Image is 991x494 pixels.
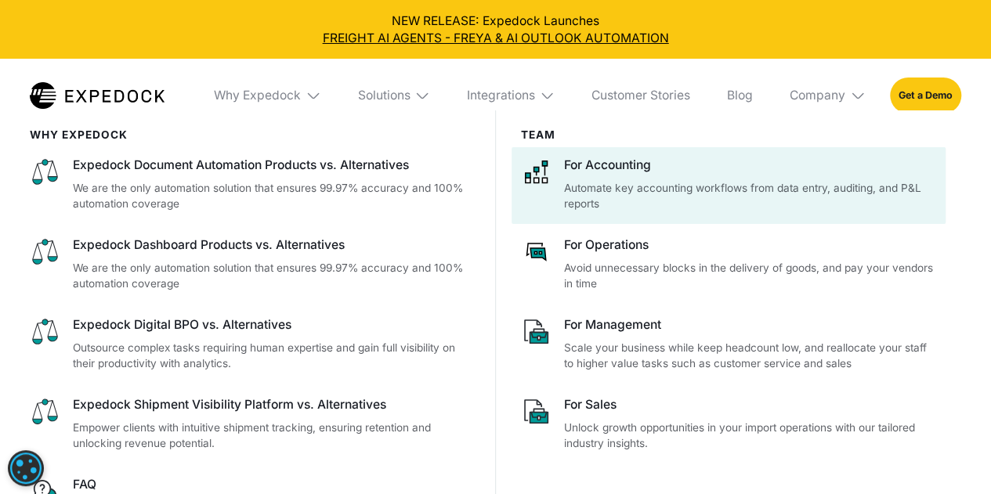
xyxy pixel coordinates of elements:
[777,59,877,132] div: Company
[13,13,979,47] div: NEW RELEASE: Expedock Launches
[73,316,471,334] div: Expedock Digital BPO vs. Alternatives
[715,59,765,132] a: Blog
[890,78,961,113] a: Get a Demo
[563,316,936,334] div: For Management
[563,157,936,174] div: For Accounting
[214,88,301,103] div: Why Expedock
[73,157,471,174] div: Expedock Document Automation Products vs. Alternatives
[730,325,991,494] iframe: Chat Widget
[73,340,471,372] p: Outsource complex tasks requiring human expertise and gain full visibility on their productivity ...
[73,236,471,254] div: Expedock Dashboard Products vs. Alternatives
[563,340,936,372] p: Scale your business while keep headcount low, and reallocate your staff to higher value tasks suc...
[563,180,936,212] p: Automate key accounting workflows from data entry, auditing, and P&L reports
[521,157,937,212] a: For AccountingAutomate key accounting workflows from data entry, auditing, and P&L reports
[563,260,936,292] p: Avoid unnecessary blocks in the delivery of goods, and pay your vendors in time
[30,236,471,292] a: Expedock Dashboard Products vs. AlternativesWe are the only automation solution that ensures 99.9...
[790,88,845,103] div: Company
[73,420,471,452] p: Empower clients with intuitive shipment tracking, ensuring retention and unlocking revenue potent...
[73,260,471,292] p: We are the only automation solution that ensures 99.97% accuracy and 100% automation coverage
[563,420,936,452] p: Unlock growth opportunities in your import operations with our tailored industry insights.
[521,316,937,372] a: For ManagementScale your business while keep headcount low, and reallocate your staff to higher v...
[521,396,937,452] a: For SalesUnlock growth opportunities in your import operations with our tailored industry insights.
[30,157,471,212] a: Expedock Document Automation Products vs. AlternativesWe are the only automation solution that en...
[580,59,703,132] a: Customer Stories
[563,396,936,413] div: For Sales
[13,30,979,47] a: FREIGHT AI AGENTS - FREYA & AI OUTLOOK AUTOMATION
[345,59,443,132] div: Solutions
[73,396,471,413] div: Expedock Shipment Visibility Platform vs. Alternatives
[521,236,937,292] a: For OperationsAvoid unnecessary blocks in the delivery of goods, and pay your vendors in time
[73,180,471,212] p: We are the only automation solution that ensures 99.97% accuracy and 100% automation coverage
[357,88,410,103] div: Solutions
[30,316,471,372] a: Expedock Digital BPO vs. AlternativesOutsource complex tasks requiring human expertise and gain f...
[201,59,333,132] div: Why Expedock
[467,88,535,103] div: Integrations
[454,59,567,132] div: Integrations
[521,128,937,141] div: Team
[563,236,936,254] div: For Operations
[30,128,471,141] div: WHy Expedock
[73,476,471,493] div: FAQ
[30,396,471,452] a: Expedock Shipment Visibility Platform vs. AlternativesEmpower clients with intuitive shipment tra...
